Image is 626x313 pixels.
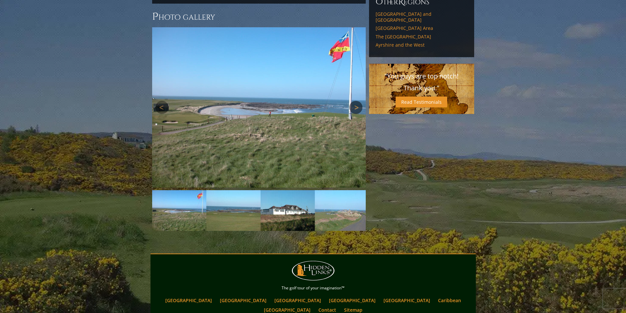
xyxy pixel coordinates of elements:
[217,296,270,305] a: [GEOGRAPHIC_DATA]
[162,296,215,305] a: [GEOGRAPHIC_DATA]
[376,11,468,23] a: [GEOGRAPHIC_DATA] and [GEOGRAPHIC_DATA]
[435,296,464,305] a: Caribbean
[376,34,468,40] a: The [GEOGRAPHIC_DATA]
[271,296,324,305] a: [GEOGRAPHIC_DATA]
[349,101,362,114] a: Next
[396,97,447,107] a: Read Testimonials
[376,25,468,31] a: [GEOGRAPHIC_DATA] Area
[380,296,433,305] a: [GEOGRAPHIC_DATA]
[155,101,169,114] a: Previous
[326,296,379,305] a: [GEOGRAPHIC_DATA]
[152,284,474,292] p: The golf tour of your imagination™
[152,10,366,23] h3: Photo Gallery
[376,42,468,48] a: Ayrshire and the West
[376,70,468,94] p: "You guys are top notch! Thank you."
